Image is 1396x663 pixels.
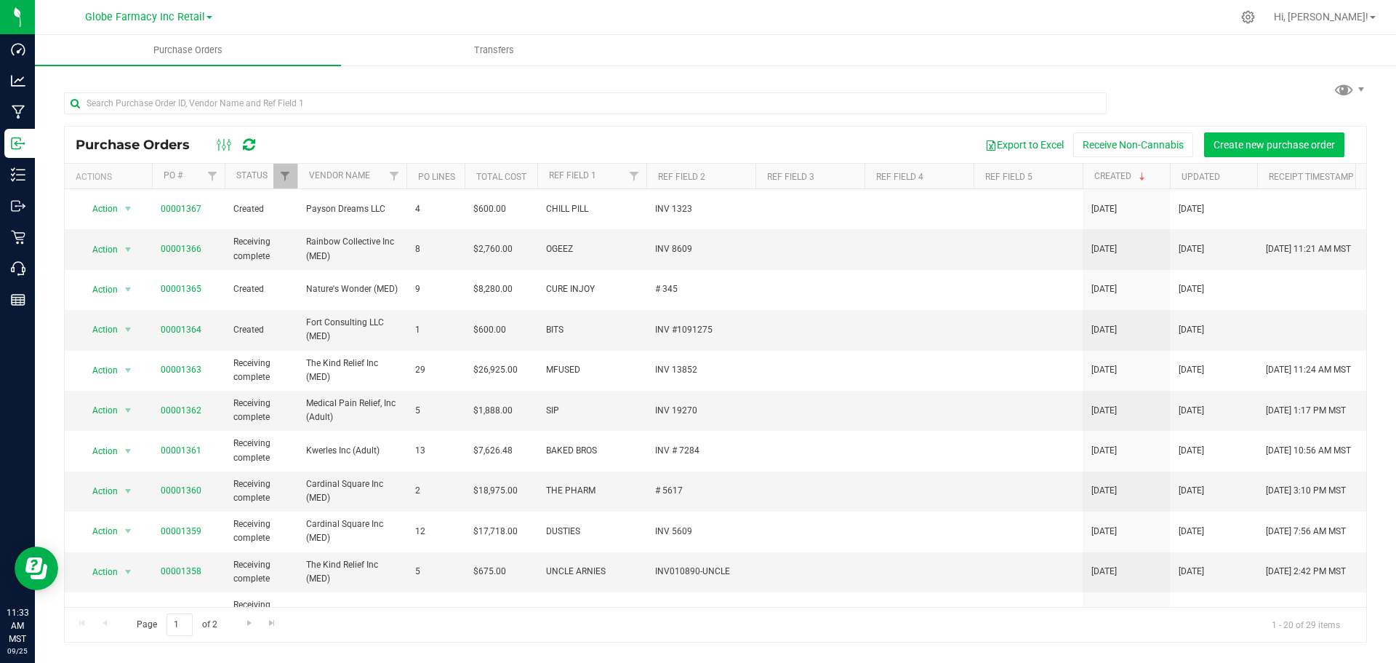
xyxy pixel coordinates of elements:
span: Receiving complete [233,235,289,263]
span: Created [233,202,289,216]
span: [DATE] [1091,565,1117,579]
span: MFUSED [546,363,638,377]
a: 00001364 [161,325,201,335]
span: Transfers [454,44,534,57]
span: INV 8609 [655,242,747,256]
a: Vendor Name [309,170,370,180]
span: [DATE] [1179,565,1204,579]
span: 12 [415,525,456,539]
span: [DATE] 11:24 AM MST [1266,363,1351,377]
inline-svg: Manufacturing [11,105,25,119]
span: $2,760.00 [473,242,513,256]
span: CHILL PILL [546,202,638,216]
span: Globe Farmacy Inc Retail [85,11,205,23]
a: Ref Field 3 [767,172,814,182]
span: The Kind Relief Inc (MED) [306,558,398,586]
span: select [119,562,137,582]
span: Receiving complete [233,477,289,505]
span: $26,925.00 [473,363,518,377]
span: Purchase Orders [134,44,242,57]
span: [DATE] [1179,363,1204,377]
a: Ref Field 1 [549,170,596,180]
span: $7,626.48 [473,444,513,458]
span: select [119,521,137,541]
inline-svg: Analytics [11,74,25,88]
span: INV 5119 [655,606,747,619]
span: Receiving complete [233,357,289,384]
span: INV 5609 [655,525,747,539]
span: Action [79,521,119,541]
span: INV #1091275 [655,323,747,337]
span: Create new purchase order [1214,139,1335,151]
span: FADE CO [546,606,638,619]
span: [DATE] [1179,444,1204,458]
span: Cardinal Square Inc (MED) [306,477,398,505]
span: OCOTILLO VISTA INC [306,606,398,619]
a: Status [236,170,268,180]
span: Payson Dreams LLC [306,202,398,216]
span: select [119,279,137,300]
a: Total Cost [476,172,526,182]
span: Action [79,602,119,622]
span: Action [79,562,119,582]
inline-svg: Retail [11,230,25,245]
inline-svg: Outbound [11,199,25,213]
span: Page of 2 [124,614,229,636]
button: Create new purchase order [1204,132,1344,157]
a: 00001358 [161,566,201,576]
a: Filter [273,164,297,188]
span: [DATE] [1091,525,1117,539]
span: UNCLE ARNIES [546,565,638,579]
a: Filter [622,164,646,188]
span: $14,016.00 [473,606,518,619]
span: Action [79,360,119,381]
a: Filter [201,164,225,188]
inline-svg: Dashboard [11,42,25,57]
span: CURE INJOY [546,282,638,296]
a: Ref Field 4 [876,172,923,182]
span: $17,718.00 [473,525,518,539]
a: Go to the next page [238,614,260,633]
span: BITS [546,323,638,337]
span: $8,280.00 [473,282,513,296]
span: 1 [415,323,456,337]
span: select [119,360,137,381]
span: Purchase Orders [76,137,204,153]
span: BAKED BROS [546,444,638,458]
span: 1 - 20 of 29 items [1260,614,1352,635]
span: select [119,481,137,501]
span: select [119,199,137,219]
span: [DATE] [1179,242,1204,256]
span: Receiving complete [233,558,289,586]
span: select [119,602,137,622]
a: 00001361 [161,445,201,456]
span: [DATE] [1179,484,1204,498]
input: 1 [167,614,193,636]
span: # 5617 [655,484,747,498]
span: 5 [415,565,456,579]
span: Created [233,323,289,337]
div: Actions [76,172,146,182]
a: Updated [1182,172,1220,182]
a: Created [1094,171,1148,181]
span: Medical Pain Relief, Inc (Adult) [306,397,398,424]
inline-svg: Reports [11,293,25,307]
span: [DATE] [1091,404,1117,418]
button: Receive Non-Cannabis [1073,132,1193,157]
a: Go to the last page [262,614,283,633]
span: Receiving complete [233,397,289,424]
span: Hi, [PERSON_NAME]! [1274,11,1368,23]
a: 00001362 [161,405,201,416]
span: select [119,400,137,421]
p: 09/25 [7,646,28,656]
span: [DATE] [1091,484,1117,498]
a: PO Lines [418,172,455,182]
a: 00001366 [161,244,201,254]
inline-svg: Inventory [11,167,25,182]
span: Rainbow Collective Inc (MED) [306,235,398,263]
a: 00001367 [161,204,201,214]
span: Receiving complete [233,437,289,464]
span: 4 [415,202,456,216]
span: [DATE] [1091,606,1117,619]
span: [DATE] 1:17 PM MST [1266,404,1346,418]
